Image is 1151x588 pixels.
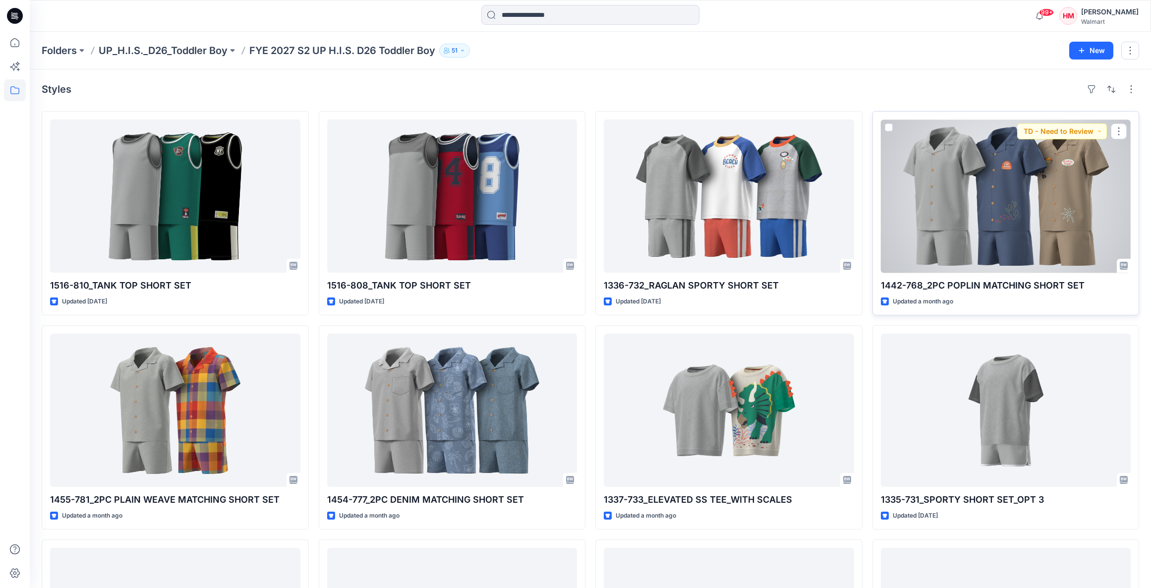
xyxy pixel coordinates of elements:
p: 1455-781_2PC PLAIN WEAVE MATCHING SHORT SET [50,493,300,507]
p: 1335-731_SPORTY SHORT SET_OPT 3 [881,493,1131,507]
p: Updated [DATE] [62,296,107,307]
a: 1335-731_SPORTY SHORT SET_OPT 3 [881,334,1131,487]
h4: Styles [42,83,71,95]
p: 51 [452,45,458,56]
p: Updated [DATE] [893,511,938,521]
a: UP_H.I.S._D26_Toddler Boy [99,44,228,58]
span: 99+ [1039,8,1054,16]
p: Updated a month ago [339,511,400,521]
a: 1336-732_RAGLAN SPORTY SHORT SET [604,119,854,273]
div: Walmart [1081,18,1139,25]
p: Updated [DATE] [616,296,661,307]
a: Folders [42,44,77,58]
a: 1455-781_2PC PLAIN WEAVE MATCHING SHORT SET [50,334,300,487]
a: 1516-810_TANK TOP SHORT SET [50,119,300,273]
a: 1454-777_2PC DENIM MATCHING SHORT SET [327,334,577,487]
p: 1442-768_2PC POPLIN MATCHING SHORT SET [881,279,1131,293]
div: [PERSON_NAME] [1081,6,1139,18]
p: Updated a month ago [893,296,953,307]
div: HM [1059,7,1077,25]
p: 1454-777_2PC DENIM MATCHING SHORT SET [327,493,577,507]
button: New [1069,42,1113,59]
p: Updated a month ago [616,511,676,521]
a: 1337-733_ELEVATED SS TEE_WITH SCALES [604,334,854,487]
a: 1516-808_TANK TOP SHORT SET [327,119,577,273]
p: Updated [DATE] [339,296,384,307]
p: 1516-808_TANK TOP SHORT SET [327,279,577,293]
p: 1336-732_RAGLAN SPORTY SHORT SET [604,279,854,293]
p: FYE 2027 S2 UP H.I.S. D26 Toddler Boy [249,44,435,58]
p: 1337-733_ELEVATED SS TEE_WITH SCALES [604,493,854,507]
p: Updated a month ago [62,511,122,521]
a: 1442-768_2PC POPLIN MATCHING SHORT SET [881,119,1131,273]
button: 51 [439,44,470,58]
p: 1516-810_TANK TOP SHORT SET [50,279,300,293]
